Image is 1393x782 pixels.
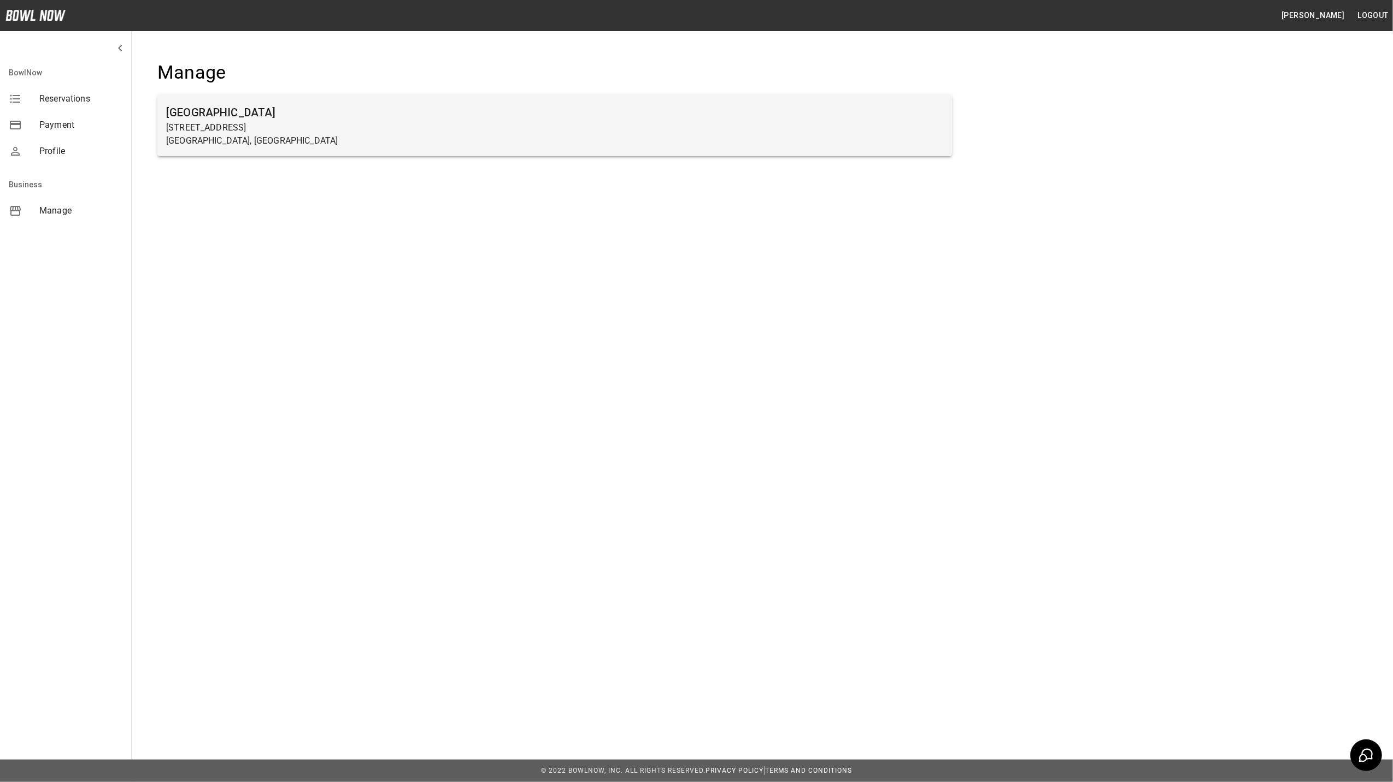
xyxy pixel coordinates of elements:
[39,92,122,105] span: Reservations
[765,767,852,774] a: Terms and Conditions
[166,104,943,121] h6: [GEOGRAPHIC_DATA]
[166,134,943,147] p: [GEOGRAPHIC_DATA], [GEOGRAPHIC_DATA]
[39,145,122,158] span: Profile
[39,204,122,217] span: Manage
[5,10,66,21] img: logo
[166,121,943,134] p: [STREET_ADDRESS]
[541,767,706,774] span: © 2022 BowlNow, Inc. All Rights Reserved.
[1277,5,1349,26] button: [PERSON_NAME]
[706,767,763,774] a: Privacy Policy
[157,61,952,84] h4: Manage
[1354,5,1393,26] button: Logout
[39,119,122,132] span: Payment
